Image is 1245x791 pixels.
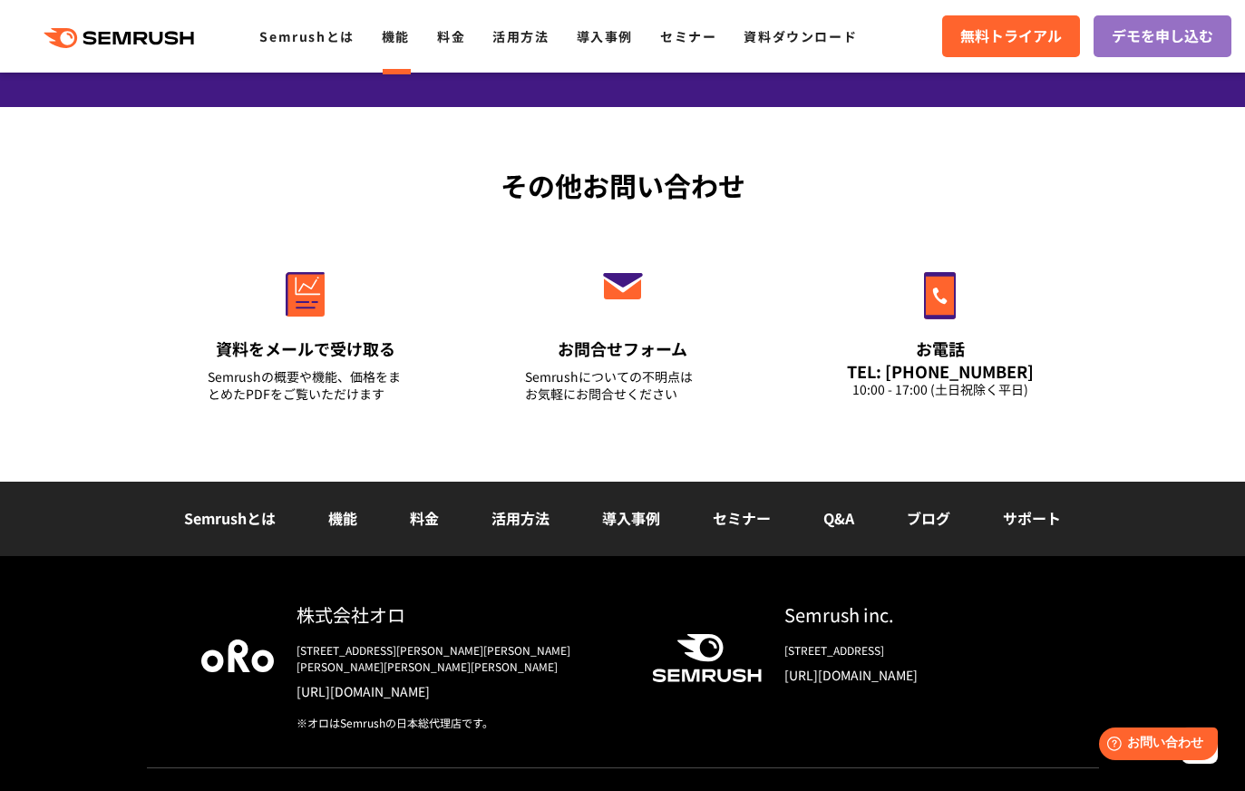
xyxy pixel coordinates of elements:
[297,601,623,628] div: 株式会社オロ
[491,507,550,529] a: 活用方法
[382,27,410,45] a: 機能
[525,368,721,403] div: Semrushについての不明点は お気軽にお問合せください
[492,27,549,45] a: 活用方法
[1112,24,1213,48] span: デモを申し込む
[784,666,1045,684] a: [URL][DOMAIN_NAME]
[328,507,357,529] a: 機能
[784,601,1045,628] div: Semrush inc.
[297,715,623,731] div: ※オロはSemrushの日本総代理店です。
[842,337,1038,360] div: お電話
[208,368,404,403] div: Semrushの概要や機能、価格をまとめたPDFをご覧いただけます
[602,507,660,529] a: 導入事例
[208,337,404,360] div: 資料をメールで受け取る
[660,27,716,45] a: セミナー
[842,361,1038,381] div: TEL: [PHONE_NUMBER]
[487,233,759,425] a: お問合せフォーム Semrushについての不明点はお気軽にお問合せください
[1094,15,1231,57] a: デモを申し込む
[907,507,950,529] a: ブログ
[170,233,442,425] a: 資料をメールで受け取る Semrushの概要や機能、価格をまとめたPDFをご覧いただけます
[744,27,857,45] a: 資料ダウンロード
[147,165,1099,206] div: その他お問い合わせ
[713,507,771,529] a: セミナー
[784,642,1045,659] div: [STREET_ADDRESS]
[297,642,623,675] div: [STREET_ADDRESS][PERSON_NAME][PERSON_NAME][PERSON_NAME][PERSON_NAME][PERSON_NAME]
[823,507,854,529] a: Q&A
[184,507,276,529] a: Semrushとは
[1003,507,1061,529] a: サポート
[960,24,1062,48] span: 無料トライアル
[201,640,274,672] img: oro company
[1084,720,1225,771] iframe: Help widget launcher
[942,15,1080,57] a: 無料トライアル
[297,682,623,700] a: [URL][DOMAIN_NAME]
[437,27,465,45] a: 料金
[577,27,633,45] a: 導入事例
[525,337,721,360] div: お問合せフォーム
[259,27,354,45] a: Semrushとは
[410,507,439,529] a: 料金
[842,381,1038,398] div: 10:00 - 17:00 (土日祝除く平日)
